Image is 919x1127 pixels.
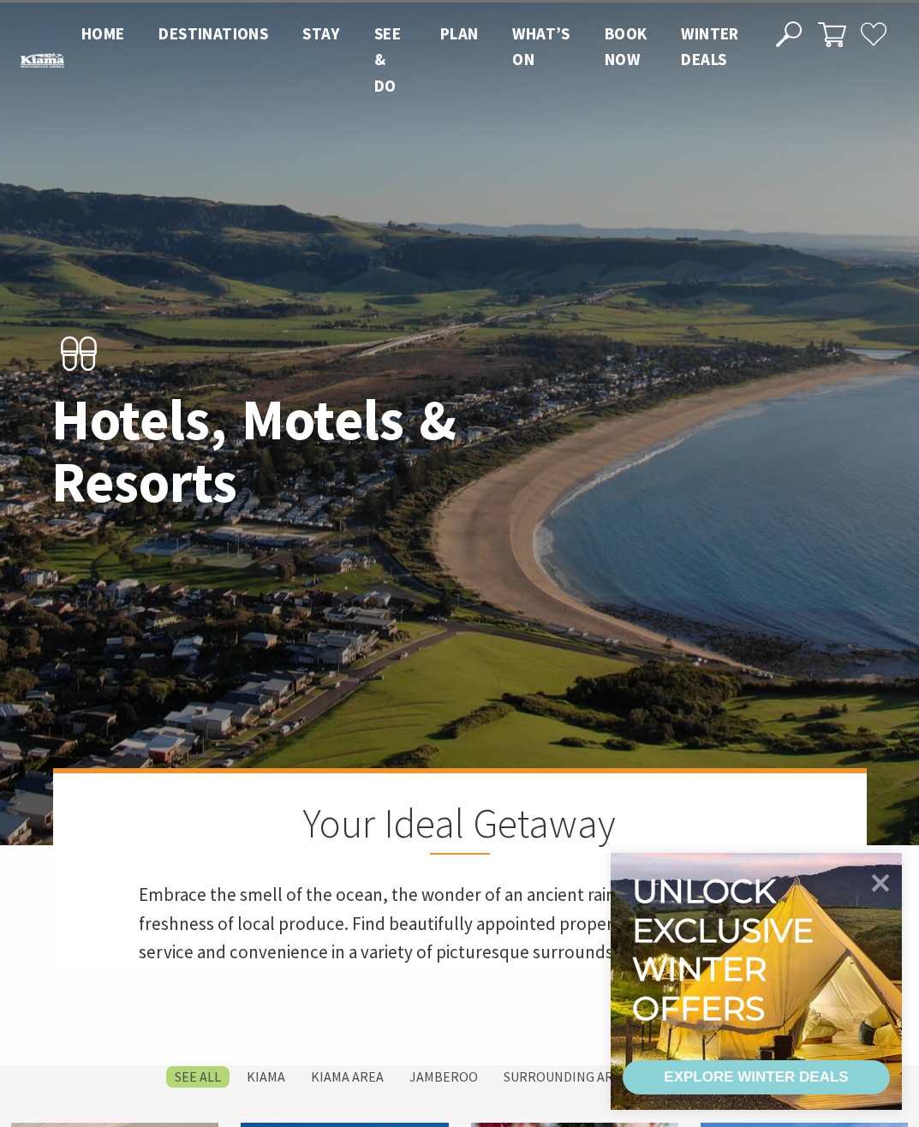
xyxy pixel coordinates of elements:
span: Destinations [158,23,268,44]
span: Winter Deals [681,23,738,69]
h1: Hotels, Motels & Resorts [51,387,535,512]
span: Home [81,23,125,44]
p: Embrace the smell of the ocean, the wonder of an ancient rainforest, or the freshness of local pr... [139,880,781,967]
span: See & Do [374,23,401,96]
label: Surrounding Areas [495,1066,644,1088]
img: Kiama Logo [21,53,64,68]
h2: Your Ideal Getaway [139,799,781,855]
label: Kiama [238,1066,294,1088]
label: Kiama Area [302,1066,392,1088]
label: Jamberoo [401,1066,486,1088]
div: Unlock exclusive winter offers [632,872,821,1028]
span: Book now [605,23,647,69]
span: Stay [302,23,340,44]
label: SEE All [166,1066,230,1088]
span: Plan [440,23,479,44]
a: EXPLORE WINTER DEALS [623,1060,890,1094]
nav: Main Menu [64,21,756,98]
div: EXPLORE WINTER DEALS [664,1060,848,1094]
span: What’s On [512,23,570,69]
